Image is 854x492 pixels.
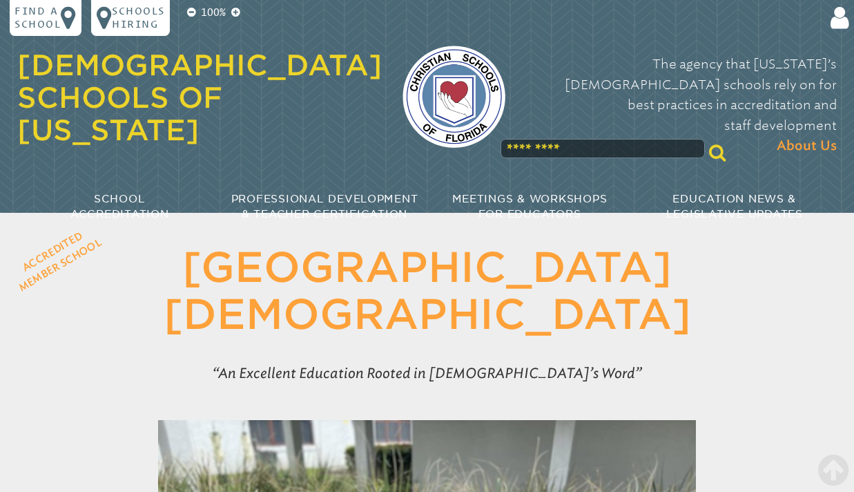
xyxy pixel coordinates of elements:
p: 100% [199,5,229,20]
span: Professional Development & Teacher Certification [231,193,418,220]
h1: [GEOGRAPHIC_DATA][DEMOGRAPHIC_DATA] [98,244,757,339]
span: Meetings & Workshops for Educators [452,193,608,220]
a: [DEMOGRAPHIC_DATA] Schools of [US_STATE] [17,48,382,147]
p: An Excellent Education Rooted in [DEMOGRAPHIC_DATA]’s Word [139,359,715,390]
p: The agency that [US_STATE]’s [DEMOGRAPHIC_DATA] schools rely on for best practices in accreditati... [526,54,837,156]
p: Schools Hiring [112,5,164,30]
span: School Accreditation [70,193,169,220]
img: csf-logo-web-colors.png [402,46,505,148]
p: Find a school [14,5,61,30]
span: Education News & Legislative Updates [666,193,803,220]
span: About Us [777,136,837,157]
